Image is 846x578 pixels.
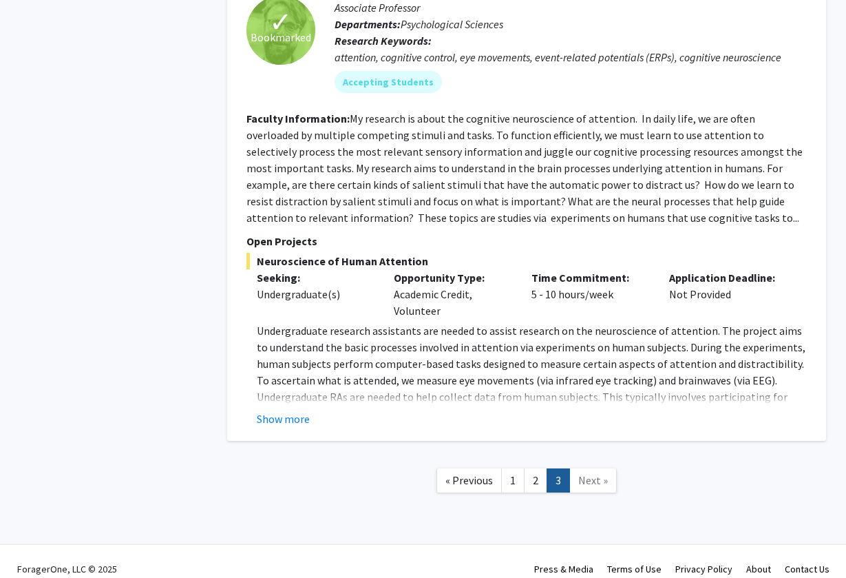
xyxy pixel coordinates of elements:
[335,71,442,93] mat-chip: Accepting Students
[659,269,796,319] div: Not Provided
[269,15,293,29] span: ✓
[10,516,59,568] iframe: Chat
[569,468,617,493] a: Next Page
[578,473,608,487] span: Next »
[335,17,401,31] b: Departments:
[394,269,511,286] p: Opportunity Type:
[257,269,374,286] p: Seeking:
[531,269,648,286] p: Time Commitment:
[251,29,311,45] span: Bookmarked
[669,269,786,286] p: Application Deadline:
[227,455,826,510] nav: Page navigation
[257,286,374,302] div: Undergraduate(s)
[246,112,350,125] b: Faculty Information:
[335,49,807,65] div: attention, cognitive control, eye movements, event-related potentials (ERPs), cognitive neuroscience
[607,563,662,575] a: Terms of Use
[246,253,807,269] span: Neuroscience of Human Attention
[501,468,525,493] a: 1
[257,411,310,427] button: Show more
[436,468,502,493] a: Previous
[246,233,807,249] p: Open Projects
[547,468,570,493] a: 3
[445,473,493,487] span: « Previous
[524,468,547,493] a: 2
[521,269,659,319] div: 5 - 10 hours/week
[246,112,803,225] fg-read-more: My research is about the cognitive neuroscience of attention. In daily life, we are often overloa...
[383,269,521,319] div: Academic Credit, Volunteer
[675,563,732,575] a: Privacy Policy
[534,563,593,575] a: Press & Media
[746,563,771,575] a: About
[401,17,503,31] span: Psychological Sciences
[335,34,432,48] b: Research Keywords:
[785,563,829,575] a: Contact Us
[257,322,807,455] p: Undergraduate research assistants are needed to assist research on the neuroscience of attention....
